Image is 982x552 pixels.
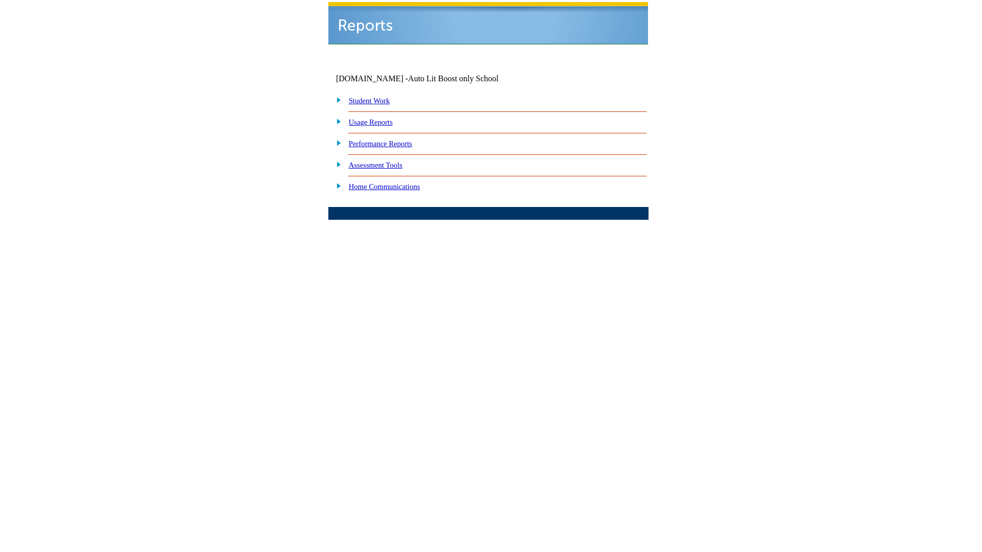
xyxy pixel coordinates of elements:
[331,117,342,126] img: plus.gif
[328,2,648,44] img: header
[331,138,342,147] img: plus.gif
[349,140,412,148] a: Performance Reports
[331,181,342,190] img: plus.gif
[336,74,524,83] td: [DOMAIN_NAME] -
[331,159,342,169] img: plus.gif
[408,74,499,83] nobr: Auto Lit Boost only School
[349,161,403,169] a: Assessment Tools
[331,95,342,104] img: plus.gif
[349,182,420,191] a: Home Communications
[349,118,393,126] a: Usage Reports
[349,97,390,105] a: Student Work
